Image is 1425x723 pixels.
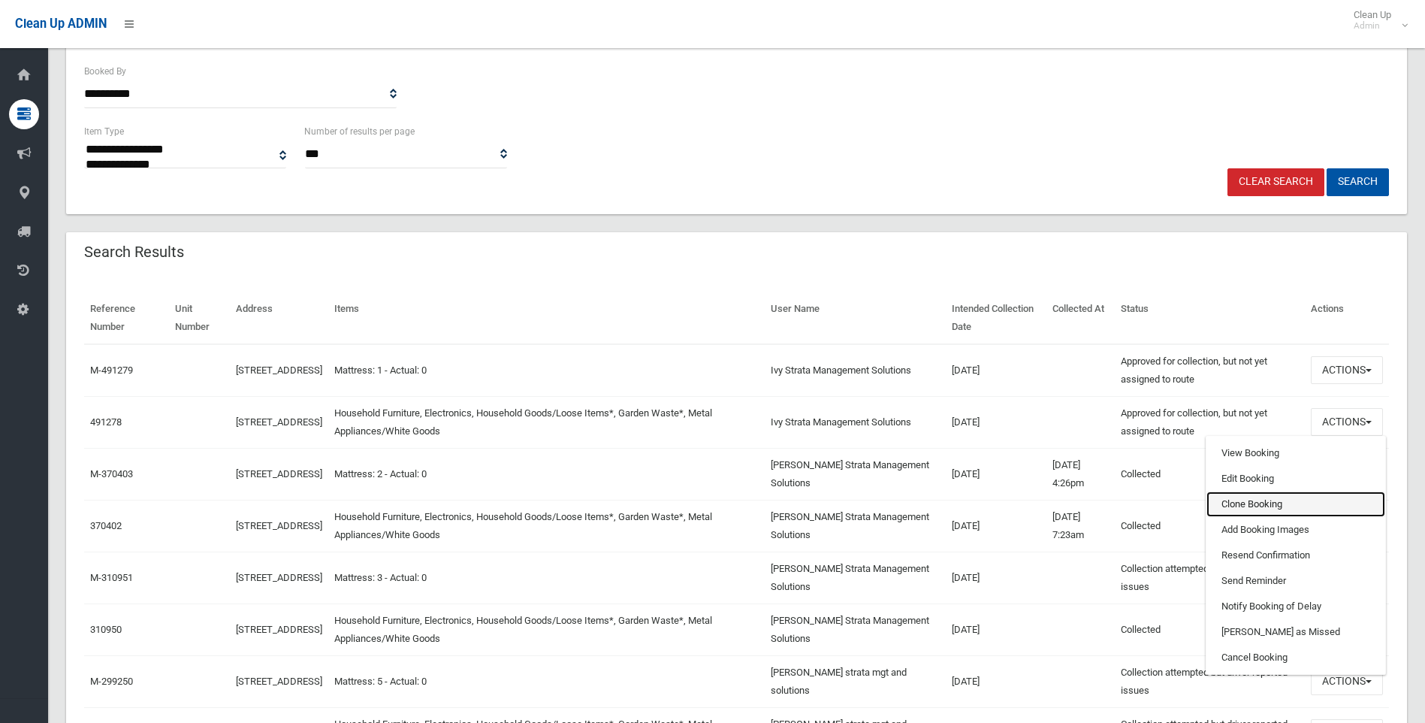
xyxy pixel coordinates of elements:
[236,468,322,479] a: [STREET_ADDRESS]
[1046,292,1115,344] th: Collected At
[328,396,765,448] td: Household Furniture, Electronics, Household Goods/Loose Items*, Garden Waste*, Metal Appliances/W...
[328,655,765,707] td: Mattress: 5 - Actual: 0
[328,448,765,500] td: Mattress: 2 - Actual: 0
[84,292,169,344] th: Reference Number
[765,604,946,655] td: [PERSON_NAME] Strata Management Solutions
[90,676,133,687] a: M-299250
[1206,517,1385,543] a: Add Booking Images
[1311,667,1383,695] button: Actions
[1305,292,1389,344] th: Actions
[1311,408,1383,436] button: Actions
[84,63,126,80] label: Booked By
[304,123,415,140] label: Number of results per page
[765,344,946,397] td: Ivy Strata Management Solutions
[946,292,1046,344] th: Intended Collection Date
[1227,168,1324,196] a: Clear Search
[946,604,1046,655] td: [DATE]
[84,123,124,140] label: Item Type
[1115,655,1305,707] td: Collection attempted but driver reported issues
[1115,552,1305,604] td: Collection attempted but driver reported issues
[328,552,765,604] td: Mattress: 3 - Actual: 0
[236,624,322,635] a: [STREET_ADDRESS]
[946,396,1046,448] td: [DATE]
[1115,604,1305,655] td: Collected
[236,572,322,583] a: [STREET_ADDRESS]
[236,365,322,376] a: [STREET_ADDRESS]
[1115,500,1305,552] td: Collected
[765,655,946,707] td: [PERSON_NAME] strata mgt and solutions
[1346,9,1406,32] span: Clean Up
[946,448,1046,500] td: [DATE]
[90,520,122,531] a: 370402
[1206,466,1385,492] a: Edit Booking
[230,292,328,344] th: Address
[1206,645,1385,670] a: Cancel Booking
[765,500,946,552] td: [PERSON_NAME] Strata Management Solutions
[90,365,133,376] a: M-491279
[236,676,322,687] a: [STREET_ADDRESS]
[328,344,765,397] td: Mattress: 1 - Actual: 0
[90,624,122,635] a: 310950
[328,500,765,552] td: Household Furniture, Electronics, Household Goods/Loose Items*, Garden Waste*, Metal Appliances/W...
[765,292,946,344] th: User Name
[1115,344,1305,397] td: Approved for collection, but not yet assigned to route
[1206,568,1385,594] a: Send Reminder
[90,468,133,479] a: M-370403
[1046,448,1115,500] td: [DATE] 4:26pm
[90,416,122,428] a: 491278
[946,655,1046,707] td: [DATE]
[328,292,765,344] th: Items
[66,237,202,267] header: Search Results
[1206,594,1385,619] a: Notify Booking of Delay
[90,572,133,583] a: M-310951
[1115,396,1305,448] td: Approved for collection, but not yet assigned to route
[1206,543,1385,568] a: Resend Confirmation
[1354,20,1391,32] small: Admin
[236,416,322,428] a: [STREET_ADDRESS]
[1115,448,1305,500] td: Collected
[765,552,946,604] td: [PERSON_NAME] Strata Management Solutions
[236,520,322,531] a: [STREET_ADDRESS]
[1046,500,1115,552] td: [DATE] 7:23am
[1311,356,1383,384] button: Actions
[946,500,1046,552] td: [DATE]
[169,292,231,344] th: Unit Number
[1206,492,1385,517] a: Clone Booking
[765,396,946,448] td: Ivy Strata Management Solutions
[1206,440,1385,466] a: View Booking
[15,17,107,31] span: Clean Up ADMIN
[1206,619,1385,645] a: [PERSON_NAME] as Missed
[1115,292,1305,344] th: Status
[946,344,1046,397] td: [DATE]
[1327,168,1389,196] button: Search
[765,448,946,500] td: [PERSON_NAME] Strata Management Solutions
[946,552,1046,604] td: [DATE]
[328,604,765,655] td: Household Furniture, Electronics, Household Goods/Loose Items*, Garden Waste*, Metal Appliances/W...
